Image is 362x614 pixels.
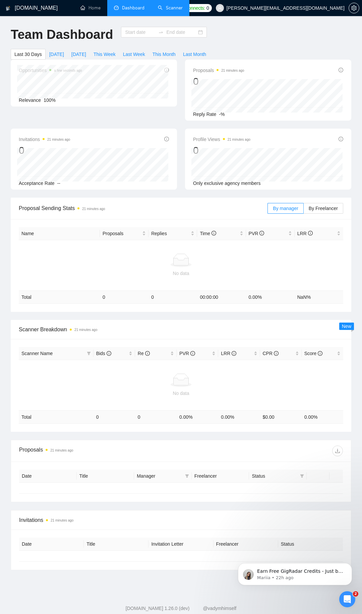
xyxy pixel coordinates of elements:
[19,97,41,103] span: Relevance
[6,3,10,14] img: logo
[123,51,145,58] span: Last Week
[339,68,343,72] span: info-circle
[342,324,351,329] span: New
[19,227,100,240] th: Name
[80,5,101,11] a: homeHome
[214,538,278,551] th: Freelancer
[193,112,216,117] span: Reply Rate
[82,207,105,211] time: 21 minutes ago
[179,49,210,60] button: Last Month
[122,5,144,11] span: Dashboard
[19,470,77,483] th: Date
[193,75,244,88] div: 0
[228,138,250,141] time: 21 minutes ago
[19,181,55,186] span: Acceptance Rate
[134,470,192,483] th: Manager
[192,470,249,483] th: Freelancer
[68,49,90,60] button: [DATE]
[177,410,218,423] td: 0.00 %
[297,231,313,236] span: LRR
[119,49,149,60] button: Last Week
[19,135,70,143] span: Invitations
[96,351,111,356] span: Bids
[185,4,205,12] span: Connects:
[185,474,189,478] span: filter
[46,49,68,60] button: [DATE]
[179,351,195,356] span: PVR
[304,351,322,356] span: Score
[19,325,343,334] span: Scanner Breakdown
[114,5,119,10] span: dashboard
[299,471,305,481] span: filter
[125,28,156,36] input: Start date
[190,351,195,356] span: info-circle
[221,351,236,356] span: LRR
[212,231,216,235] span: info-circle
[19,516,343,524] span: Invitations
[218,410,260,423] td: 0.00 %
[249,231,264,236] span: PVR
[21,270,341,277] div: No data
[50,449,73,452] time: 21 minutes ago
[221,69,244,72] time: 21 minutes ago
[274,351,279,356] span: info-circle
[47,138,70,141] time: 21 minutes ago
[218,6,222,10] span: user
[49,51,64,58] span: [DATE]
[200,231,216,236] span: Time
[19,204,267,212] span: Proposal Sending Stats
[206,4,209,12] span: 0
[11,27,113,43] h1: Team Dashboard
[228,549,362,596] iframe: Intercom notifications message
[148,291,197,304] td: 0
[259,231,264,235] span: info-circle
[149,49,179,60] button: This Month
[309,206,338,211] span: By Freelancer
[332,446,343,456] button: download
[193,181,261,186] span: Only exclusive agency members
[164,137,169,141] span: info-circle
[219,112,225,117] span: -%
[137,472,182,480] span: Manager
[94,51,116,58] span: This Week
[158,29,164,35] span: swap-right
[302,410,343,423] td: 0.00 %
[21,351,53,356] span: Scanner Name
[44,97,56,103] span: 100%
[11,49,46,60] button: Last 30 Days
[135,410,177,423] td: 0
[349,3,359,13] button: setting
[339,137,343,141] span: info-circle
[126,606,190,611] a: [DOMAIN_NAME] 1.26.0 (dev)
[148,538,213,551] th: Invitation Letter
[87,351,91,355] span: filter
[193,66,244,74] span: Proposals
[153,51,176,58] span: This Month
[193,144,250,157] div: 0
[203,606,236,611] a: @vadymhimself
[148,227,197,240] th: Replies
[145,351,150,356] span: info-circle
[349,5,359,11] a: setting
[158,29,164,35] span: to
[308,231,313,235] span: info-circle
[19,291,100,304] td: Total
[232,351,236,356] span: info-circle
[183,51,206,58] span: Last Month
[100,291,148,304] td: 0
[74,328,97,332] time: 21 minutes ago
[19,144,70,157] div: 0
[71,51,86,58] span: [DATE]
[339,591,355,607] iframe: Intercom live chat
[94,410,135,423] td: 0
[158,5,183,11] a: searchScanner
[300,474,304,478] span: filter
[103,230,141,237] span: Proposals
[100,227,148,240] th: Proposals
[263,351,279,356] span: CPR
[246,291,295,304] td: 0.00 %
